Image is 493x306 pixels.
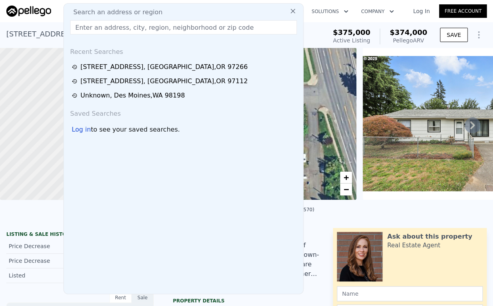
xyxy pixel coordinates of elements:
a: [STREET_ADDRESS], [GEOGRAPHIC_DATA],OR 97266 [72,62,298,72]
div: Sale [132,293,154,303]
div: Rent [109,293,132,303]
a: Log In [403,7,439,15]
div: Real Estate Agent [387,241,440,249]
span: + [344,172,349,182]
span: to see your saved searches. [91,125,180,134]
div: Listed [9,272,74,279]
a: Zoom in [340,172,352,184]
a: Free Account [439,4,487,18]
div: Pellego ARV [390,36,427,44]
span: $374,000 [390,28,427,36]
button: Show Options [471,27,487,43]
button: SAVE [440,28,468,42]
div: Saved Searches [67,103,300,122]
div: Price Decrease [9,257,74,265]
button: Solutions [305,4,355,19]
span: Active Listing [333,37,370,44]
span: − [344,184,349,194]
a: [STREET_ADDRESS], [GEOGRAPHIC_DATA],OR 97112 [72,76,298,86]
div: Unknown , Des Moines , WA 98198 [80,91,185,100]
div: Log in [72,125,91,134]
div: [STREET_ADDRESS] , [GEOGRAPHIC_DATA] , OR 97112 [80,76,248,86]
div: [STREET_ADDRESS] , [GEOGRAPHIC_DATA] , OR 97266 [6,29,197,40]
div: Ask about this property [387,232,472,241]
input: Enter an address, city, region, neighborhood or zip code [70,20,297,34]
div: Price Decrease [9,242,74,250]
span: Search an address or region [67,8,162,17]
a: Unknown, Des Moines,WA 98198 [72,91,298,100]
div: LISTING & SALE HISTORY [6,231,154,239]
div: [STREET_ADDRESS] , [GEOGRAPHIC_DATA] , OR 97266 [80,62,248,72]
a: Zoom out [340,184,352,195]
span: $375,000 [333,28,371,36]
input: Name [337,286,483,301]
div: Recent Searches [67,41,300,60]
div: Property details [173,298,320,304]
img: Pellego [6,6,51,17]
button: Company [355,4,400,19]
